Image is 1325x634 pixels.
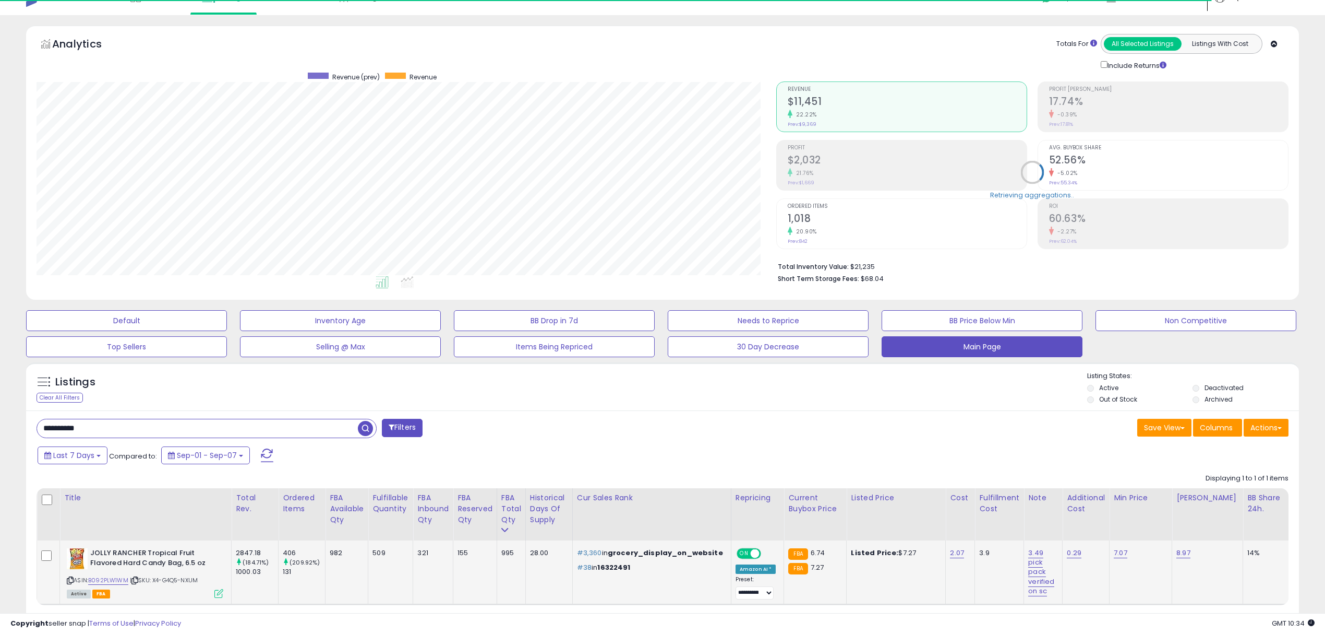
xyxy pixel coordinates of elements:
[1272,618,1315,628] span: 2025-09-16 10:34 GMT
[1206,474,1288,484] div: Displaying 1 to 1 of 1 items
[109,451,157,461] span: Compared to:
[950,492,970,503] div: Cost
[882,310,1082,331] button: BB Price Below Min
[1095,310,1296,331] button: Non Competitive
[979,548,1016,558] div: 3.9
[10,618,49,628] strong: Copyright
[372,492,408,514] div: Fulfillable Quantity
[1067,548,1081,558] a: 0.29
[283,548,325,558] div: 406
[577,548,723,558] p: in
[236,567,278,577] div: 1000.03
[177,450,237,461] span: Sep-01 - Sep-07
[1176,548,1190,558] a: 8.97
[135,618,181,628] a: Privacy Policy
[1200,422,1233,433] span: Columns
[409,73,437,81] span: Revenue
[454,310,655,331] button: BB Drop in 7d
[457,492,492,525] div: FBA Reserved Qty
[1247,492,1285,514] div: BB Share 24h.
[53,450,94,461] span: Last 7 Days
[290,558,320,567] small: (209.92%)
[851,548,898,558] b: Listed Price:
[501,492,521,525] div: FBA Total Qty
[577,563,723,572] p: in
[1028,492,1058,503] div: Note
[1099,383,1118,392] label: Active
[1204,395,1233,404] label: Archived
[37,393,83,403] div: Clear All Filters
[457,548,489,558] div: 155
[1093,59,1179,71] div: Include Returns
[330,548,360,558] div: 982
[417,492,449,525] div: FBA inbound Qty
[577,492,727,503] div: Cur Sales Rank
[10,619,181,629] div: seller snap | |
[243,558,269,567] small: (184.71%)
[530,548,564,558] div: 28.00
[788,563,808,574] small: FBA
[38,447,107,464] button: Last 7 Days
[1114,548,1127,558] a: 7.07
[236,492,274,514] div: Total Rev.
[1193,419,1242,437] button: Columns
[1244,419,1288,437] button: Actions
[55,375,95,390] h5: Listings
[736,492,780,503] div: Repricing
[979,492,1019,514] div: Fulfillment Cost
[950,548,964,558] a: 2.07
[736,565,776,574] div: Amazon AI *
[88,576,128,585] a: B092PLW1WM
[1028,548,1054,596] a: 3.49 pick pack verified on sc
[372,548,405,558] div: 509
[788,492,842,514] div: Current Buybox Price
[67,590,91,598] span: All listings currently available for purchase on Amazon
[64,492,227,503] div: Title
[1087,371,1299,381] p: Listing States:
[283,492,321,514] div: Ordered Items
[67,548,223,597] div: ASIN:
[92,590,110,598] span: FBA
[1176,492,1238,503] div: [PERSON_NAME]
[736,576,776,600] div: Preset:
[811,562,824,572] span: 7.27
[501,548,517,558] div: 995
[1056,39,1097,49] div: Totals For
[760,549,776,558] span: OFF
[330,492,364,525] div: FBA Available Qty
[608,548,723,558] span: grocery_display_on_website
[990,190,1074,199] div: Retrieving aggregations..
[240,310,441,331] button: Inventory Age
[577,562,592,572] span: #38
[597,562,630,572] span: 16322491
[89,618,134,628] a: Terms of Use
[90,548,217,570] b: JOLLY RANCHER Tropical Fruit Flavored Hard Candy Bag, 6.5 oz
[851,492,941,503] div: Listed Price
[811,548,825,558] span: 6.74
[1204,383,1244,392] label: Deactivated
[530,492,568,525] div: Historical Days Of Supply
[1114,492,1167,503] div: Min Price
[130,576,198,584] span: | SKU: X4-G4Q5-NXUM
[67,548,88,569] img: 512g8+GH1zL._SL40_.jpg
[577,548,602,558] span: #3,360
[788,548,808,560] small: FBA
[382,419,423,437] button: Filters
[1247,548,1282,558] div: 14%
[668,310,869,331] button: Needs to Reprice
[161,447,250,464] button: Sep-01 - Sep-07
[668,336,869,357] button: 30 Day Decrease
[1099,395,1137,404] label: Out of Stock
[332,73,380,81] span: Revenue (prev)
[454,336,655,357] button: Items Being Repriced
[283,567,325,577] div: 131
[882,336,1082,357] button: Main Page
[52,37,122,54] h5: Analytics
[417,548,445,558] div: 321
[1181,37,1259,51] button: Listings With Cost
[1104,37,1182,51] button: All Selected Listings
[26,310,227,331] button: Default
[236,548,278,558] div: 2847.18
[1067,492,1105,514] div: Additional Cost
[240,336,441,357] button: Selling @ Max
